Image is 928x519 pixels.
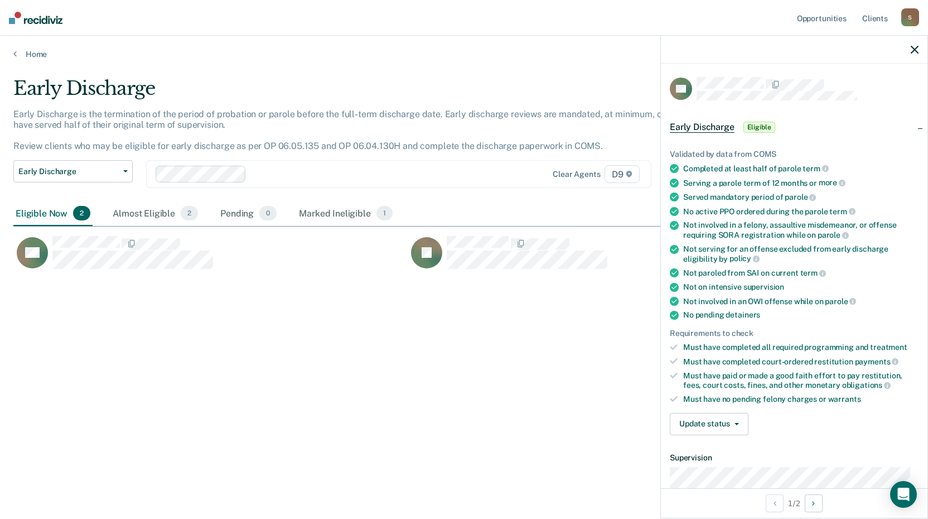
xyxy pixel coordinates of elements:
span: parole [818,230,849,239]
div: Marked Ineligible [297,201,395,226]
span: policy [729,254,760,263]
div: Served mandatory period of [683,192,919,202]
div: Serving a parole term of 12 months or [683,178,919,188]
span: warrants [828,395,861,403]
div: Must have completed all required programming and [683,343,919,352]
div: Early Discharge [13,77,709,109]
span: treatment [870,343,907,352]
div: Not involved in a felony, assaultive misdemeanor, or offense requiring SORA registration while on [683,220,919,239]
span: Early Discharge [670,122,734,133]
div: Must have completed court-ordered restitution [683,357,919,367]
div: Early DischargeEligible [661,109,927,145]
span: term [800,268,826,277]
span: 1 [376,206,393,220]
div: Pending [218,201,279,226]
span: 0 [259,206,277,220]
span: more [819,178,845,187]
span: term [829,207,855,216]
div: Almost Eligible [110,201,200,226]
div: No pending [683,310,919,320]
div: Not involved in an OWI offense while on [683,296,919,306]
div: Not paroled from SAI on current [683,268,919,278]
span: supervision [743,282,784,291]
div: Open Intercom Messenger [890,481,917,508]
div: CaseloadOpportunityCell-0758433 [408,236,802,280]
span: detainers [726,310,760,319]
div: Not on intensive [683,282,919,292]
div: Must have no pending felony charges or [683,395,919,404]
div: Clear agents [553,170,600,179]
dt: Supervision [670,453,919,463]
span: Early Discharge [18,167,119,176]
div: S [901,8,919,26]
div: Must have paid or made a good faith effort to pay restitution, fees, court costs, fines, and othe... [683,371,919,390]
div: 1 / 2 [661,488,927,518]
div: CaseloadOpportunityCell-0665739 [13,236,408,280]
img: Recidiviz [9,12,62,24]
span: parole [785,193,816,201]
span: term [803,164,828,173]
span: obligations [842,381,891,390]
div: Eligible Now [13,201,93,226]
button: Previous Opportunity [766,494,784,512]
div: Requirements to check [670,329,919,338]
div: Not serving for an offense excluded from early discharge eligibility by [683,244,919,263]
a: Home [13,49,915,59]
span: parole [825,297,856,306]
p: Early Discharge is the termination of the period of probation or parole before the full-term disc... [13,109,706,152]
span: D9 [605,165,640,183]
button: Next Opportunity [805,494,823,512]
div: Completed at least half of parole [683,164,919,174]
span: payments [855,357,899,366]
button: Update status [670,413,748,435]
span: Eligible [743,122,775,133]
div: No active PPO ordered during the parole [683,206,919,217]
span: 2 [73,206,90,220]
span: 2 [181,206,198,220]
div: Validated by data from COMS [670,150,919,159]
